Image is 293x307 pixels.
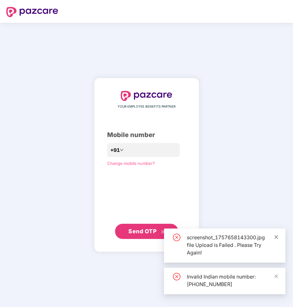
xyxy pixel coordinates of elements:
span: close [274,235,278,239]
a: Change mobile number? [107,161,155,166]
div: Mobile number [107,130,186,140]
div: screenshot_1757658143300.jpg file Upload is Failed . Please Try Again! [187,234,278,256]
img: logo [121,91,173,101]
span: YOUR EMPLOYEE BENEFITS PARTNER [118,104,175,109]
span: double-right [161,230,165,234]
button: Send OTPdouble-right [115,224,178,239]
span: +91 [110,146,120,154]
span: close [274,274,278,279]
span: close-circle [173,234,180,241]
span: Send OTP [128,228,156,235]
img: logo [6,7,58,17]
span: down [120,148,124,152]
span: close-circle [173,273,180,280]
div: Invalid Indian mobile number: [PHONE_NUMBER] [187,273,278,288]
